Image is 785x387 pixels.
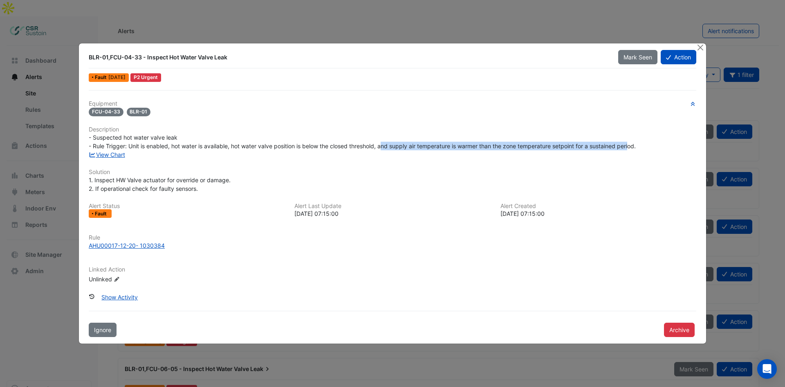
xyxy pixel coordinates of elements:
[89,241,696,250] a: AHU00017-12-20- 1030384
[757,359,777,379] div: Open Intercom Messenger
[89,275,187,283] div: Unlinked
[89,177,231,192] span: 1. Inspect HW Valve actuator for override or damage. 2. If operational check for faulty sensors.
[89,126,696,133] h6: Description
[89,266,696,273] h6: Linked Action
[89,108,123,116] span: FCU-04-33
[89,169,696,176] h6: Solution
[130,73,161,82] div: P2 Urgent
[664,323,695,337] button: Archive
[294,203,490,210] h6: Alert Last Update
[89,134,636,149] span: - Suspected hot water valve leak - Rule Trigger: Unit is enabled, hot water is available, hot wat...
[95,211,108,216] span: Fault
[624,54,652,61] span: Mark Seen
[89,323,117,337] button: Ignore
[127,108,151,116] span: BLR-01
[108,74,126,80] span: Thu 25-Sep-2025 07:15 BST
[89,53,608,61] div: BLR-01,FCU-04-33 - Inspect Hot Water Valve Leak
[696,43,704,52] button: Close
[114,276,120,283] fa-icon: Edit Linked Action
[89,241,165,250] div: AHU00017-12-20
[500,209,696,218] div: [DATE] 07:15:00
[294,209,490,218] div: [DATE] 07:15:00
[500,203,696,210] h6: Alert Created
[96,290,143,304] button: Show Activity
[618,50,657,64] button: Mark Seen
[89,151,125,158] a: View Chart
[95,75,108,80] span: Fault
[89,203,285,210] h6: Alert Status
[136,242,165,249] tcxspan: Call - 1030384 via 3CX
[89,100,696,107] h6: Equipment
[94,326,111,333] span: Ignore
[89,234,696,241] h6: Rule
[661,50,696,64] button: Action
